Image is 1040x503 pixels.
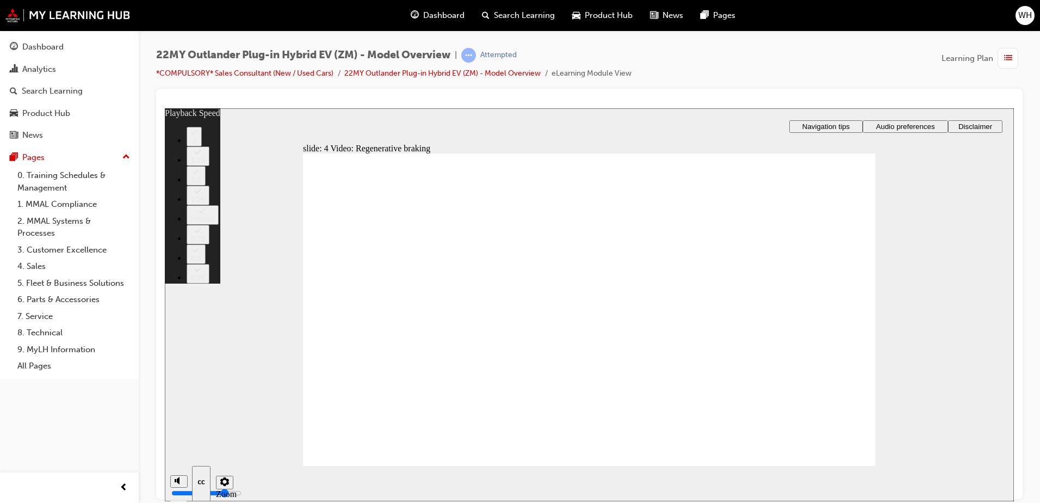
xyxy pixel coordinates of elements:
[10,42,18,52] span: guage-icon
[455,49,457,62] span: |
[13,242,134,259] a: 3. Customer Excellence
[13,358,134,375] a: All Pages
[13,308,134,325] a: 7. Service
[473,4,564,27] a: search-iconSearch Learning
[411,9,419,22] span: guage-icon
[942,48,1023,69] button: Learning Plan
[27,358,46,393] button: Closed captions.
[1018,9,1032,22] span: WH
[461,48,476,63] span: learningRecordVerb_ATTEMPT-icon
[711,14,770,22] span: Audio preferences
[156,69,333,78] a: *COMPULSORY* Sales Consultant (New / Used Cars)
[26,28,33,36] div: 2
[5,8,131,22] img: mmal
[22,63,56,76] div: Analytics
[585,9,633,22] span: Product Hub
[22,85,83,97] div: Search Learning
[122,150,130,164] span: up-icon
[794,14,827,22] span: Disclaimer
[641,4,692,27] a: news-iconNews
[7,381,77,389] input: volume
[713,9,735,22] span: Pages
[4,148,134,168] button: Pages
[5,367,23,379] button: volume
[13,167,134,196] a: 0. Training Schedules & Management
[10,65,18,75] span: chart-icon
[783,12,838,24] button: Disclaimer
[637,14,685,22] span: Navigation tips
[10,87,17,96] span: search-icon
[4,59,134,79] a: Analytics
[22,151,45,164] div: Pages
[4,35,134,148] button: DashboardAnalyticsSearch LearningProduct HubNews
[13,196,134,213] a: 1. MMAL Compliance
[13,341,134,358] a: 9. MyLH Information
[10,131,18,140] span: news-icon
[10,153,18,163] span: pages-icon
[22,107,70,120] div: Product Hub
[1016,6,1035,25] button: WH
[402,4,473,27] a: guage-iconDashboard
[344,69,541,78] a: 22MY Outlander Plug-in Hybrid EV (ZM) - Model Overview
[13,258,134,275] a: 4. Sales
[701,9,709,22] span: pages-icon
[650,9,658,22] span: news-icon
[5,358,67,393] div: misc controls
[552,68,632,80] li: eLearning Module View
[698,12,783,24] button: Audio preferences
[1004,52,1012,65] span: list-icon
[4,103,134,124] a: Product Hub
[624,12,698,24] button: Navigation tips
[564,4,641,27] a: car-iconProduct Hub
[423,9,465,22] span: Dashboard
[480,50,517,60] div: Attempted
[13,291,134,308] a: 6. Parts & Accessories
[482,9,490,22] span: search-icon
[22,129,43,142] div: News
[494,9,555,22] span: Search Learning
[13,275,134,292] a: 5. Fleet & Business Solutions
[4,81,134,101] a: Search Learning
[942,52,993,65] span: Learning Plan
[4,37,134,57] a: Dashboard
[22,41,64,53] div: Dashboard
[51,381,72,410] label: Zoom to fit
[120,481,128,495] span: prev-icon
[13,324,134,341] a: 8. Technical
[156,49,450,62] span: 22MY Outlander Plug-in Hybrid EV (ZM) - Model Overview
[51,367,69,381] button: settings
[13,213,134,242] a: 2. MMAL Systems & Processes
[572,9,580,22] span: car-icon
[692,4,744,27] a: pages-iconPages
[4,125,134,145] a: News
[10,109,18,119] span: car-icon
[663,9,683,22] span: News
[22,19,37,38] button: 2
